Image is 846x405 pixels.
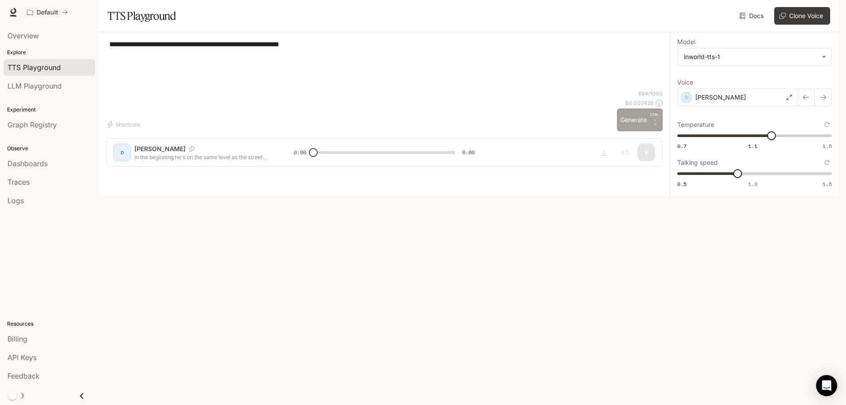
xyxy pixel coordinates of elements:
[625,99,654,107] p: $ 0.003420
[823,180,832,188] span: 1.5
[822,158,832,167] button: Reset to default
[748,142,757,150] span: 1.1
[822,120,832,130] button: Reset to default
[677,79,693,85] p: Voice
[650,112,659,128] p: ⏎
[108,7,176,25] h1: TTS Playground
[695,93,746,102] p: [PERSON_NAME]
[638,90,663,97] p: 684 / 1000
[823,142,832,150] span: 1.5
[23,4,72,21] button: All workspaces
[677,180,686,188] span: 0.5
[678,48,831,65] div: inworld-tts-1
[774,7,830,25] button: Clone Voice
[617,108,663,131] button: GenerateCTRL +⏎
[677,39,695,45] p: Model
[748,180,757,188] span: 1.0
[106,117,143,131] button: Shortcuts
[37,9,58,16] p: Default
[677,160,718,166] p: Talking speed
[816,375,837,396] div: Open Intercom Messenger
[650,112,659,123] p: CTRL +
[677,142,686,150] span: 0.7
[677,122,714,128] p: Temperature
[738,7,767,25] a: Docs
[684,52,817,61] div: inworld-tts-1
